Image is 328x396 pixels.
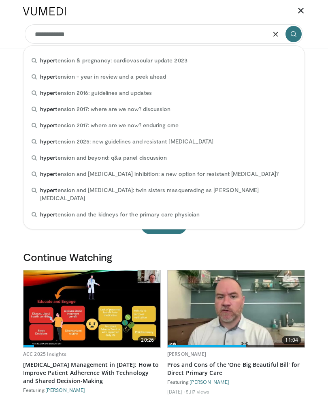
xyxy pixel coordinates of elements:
a: 11:04 [168,270,305,347]
span: ension and [MEDICAL_DATA] inhibition: a new option for resistant [MEDICAL_DATA]? [40,170,279,178]
span: hypert [40,73,57,80]
span: hypert [40,186,57,193]
a: 20:26 [23,270,160,347]
a: ACC 2025 Insights [23,351,66,357]
span: ension & pregnancy: cardiovascular update 2023 [40,56,187,64]
a: [PERSON_NAME] [190,379,229,385]
span: ension 2017: where are we now? enduring cme [40,121,179,129]
h3: Continue Watching [23,250,305,263]
img: d9992acc-5628-44c3-88ea-bb74804de564.620x360_q85_upscale.jpg [168,270,305,347]
a: Pros and Cons of the 'One Big Beautiful Bill' for Direct Primary Care [167,361,305,377]
img: VuMedi Logo [23,7,66,15]
span: hypert [40,154,57,161]
span: hypert [40,89,57,96]
a: [MEDICAL_DATA] Management in [DATE]: How to Improve Patient Adherence With Technology and Shared ... [23,361,161,385]
span: hypert [40,211,57,218]
li: 5,117 views [186,388,209,395]
span: hypert [40,170,57,177]
span: ension and beyond: q&a panel discussion [40,154,167,162]
span: ension - year in review and a peek ahead [40,73,166,81]
span: hypert [40,122,57,128]
a: [PERSON_NAME] [167,351,207,357]
span: 11:04 [282,336,301,344]
span: hypert [40,57,57,64]
div: Featuring: [167,379,305,385]
span: ension and [MEDICAL_DATA]: twin sisters masquerading as [PERSON_NAME][MEDICAL_DATA] [40,186,296,202]
a: [PERSON_NAME] [45,387,85,393]
img: fdf8f9c9-bf95-4686-84a0-044cc587214d.620x360_q85_upscale.jpg [23,270,160,347]
span: ension and the kidneys for the primary care physician [40,210,200,218]
span: ension 2016: guidelines and updates [40,89,152,97]
li: [DATE] [167,388,185,395]
span: hypert [40,105,57,112]
div: Featuring: [23,387,161,393]
span: 20:26 [138,336,157,344]
input: Search topics, interventions [25,24,303,44]
span: hypert [40,138,57,145]
span: ension 2025: new guidelines and resistant [MEDICAL_DATA] [40,137,213,146]
span: ension 2017: where are we now? discussion [40,105,170,113]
